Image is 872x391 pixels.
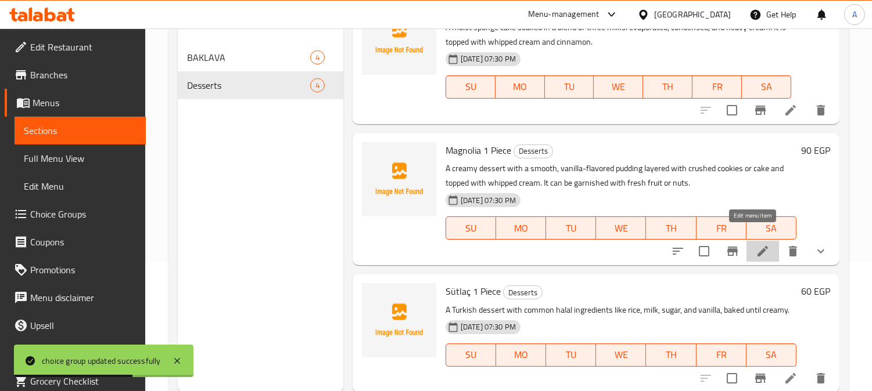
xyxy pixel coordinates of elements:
span: A [852,8,857,21]
a: Edit menu item [784,371,798,385]
span: [DATE] 07:30 PM [456,195,521,206]
button: Branch-specific-item [719,237,747,265]
p: A Turkish dessert with common halal ingredients like rice, milk, sugar, and vanilla, baked until ... [446,303,796,317]
a: Coverage Report [5,339,146,367]
div: [GEOGRAPHIC_DATA] [654,8,731,21]
span: TU [550,78,590,95]
a: Coupons [5,228,146,256]
button: WE [596,343,646,367]
a: Edit Menu [15,172,146,200]
div: Desserts [514,144,553,158]
span: Grocery Checklist [30,374,137,388]
span: Desserts [514,144,552,158]
button: FR [697,216,747,240]
button: FR [697,343,747,367]
span: MO [501,220,541,237]
button: MO [496,75,545,99]
span: SU [451,78,491,95]
button: TU [546,343,596,367]
span: TH [648,78,688,95]
span: FR [701,346,742,363]
button: Branch-specific-item [747,96,774,124]
h6: 90 EGP [801,142,830,158]
button: delete [807,96,835,124]
button: show more [807,237,835,265]
div: Menu-management [528,8,600,21]
button: SU [446,343,496,367]
button: SA [742,75,791,99]
span: Desserts [187,78,310,92]
a: Branches [5,61,146,89]
span: WE [598,78,638,95]
a: Menus [5,89,146,117]
img: Tres Leches Cake 1 Piece [362,1,436,75]
div: BAKLAVA4 [178,44,343,71]
span: Edit Menu [24,179,137,193]
span: FR [701,220,742,237]
span: SU [451,220,491,237]
span: WE [601,220,641,237]
div: Desserts [503,285,543,299]
span: TH [651,346,691,363]
span: Desserts [504,286,542,299]
img: Magnolia 1 Piece [362,142,436,216]
span: [DATE] 07:30 PM [456,53,521,64]
a: Edit Restaurant [5,33,146,61]
button: MO [496,216,546,240]
button: SU [446,216,496,240]
span: Choice Groups [30,207,137,221]
button: FR [692,75,742,99]
a: Full Menu View [15,144,146,172]
span: Magnolia 1 Piece [446,142,511,159]
button: sort-choices [664,237,692,265]
span: SA [747,78,787,95]
a: Sections [15,117,146,144]
button: WE [594,75,643,99]
button: TH [646,216,696,240]
span: WE [601,346,641,363]
span: Sütlaç 1 Piece [446,283,501,300]
a: Upsell [5,312,146,339]
span: Select to update [692,239,716,263]
span: [DATE] 07:30 PM [456,321,521,332]
button: delete [779,237,807,265]
div: choice group updated successfully [42,354,161,367]
span: Full Menu View [24,151,137,165]
button: SU [446,75,496,99]
button: WE [596,216,646,240]
p: A creamy dessert with a smooth, vanilla-flavored pudding layered with crushed cookies or cake and... [446,161,796,190]
span: Promotions [30,263,137,277]
button: TH [646,343,696,367]
button: SA [747,343,796,367]
h6: 60 EGP [801,283,830,299]
span: BAKLAVA [187,50,310,64]
p: A moist sponge cake soaked in a blend of three milks: evaporated, condensed, and heavy cream. It ... [446,20,791,49]
span: Select to update [720,98,744,122]
span: Sections [24,124,137,137]
span: Menus [33,96,137,110]
a: Edit menu item [784,103,798,117]
button: MO [496,343,546,367]
span: 4 [311,80,324,91]
span: Upsell [30,318,137,332]
img: Sütlaç 1 Piece [362,283,436,357]
span: SA [751,346,792,363]
a: Choice Groups [5,200,146,228]
nav: Menu sections [178,39,343,104]
span: SU [451,346,491,363]
button: TU [545,75,594,99]
span: TH [651,220,691,237]
button: TU [546,216,596,240]
span: MO [501,346,541,363]
span: 4 [311,52,324,63]
span: Select to update [720,366,744,390]
span: MO [500,78,540,95]
span: Branches [30,68,137,82]
svg: Show Choices [814,244,828,258]
span: Coupons [30,235,137,249]
a: Menu disclaimer [5,284,146,312]
div: Desserts4 [178,71,343,99]
div: items [310,78,325,92]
